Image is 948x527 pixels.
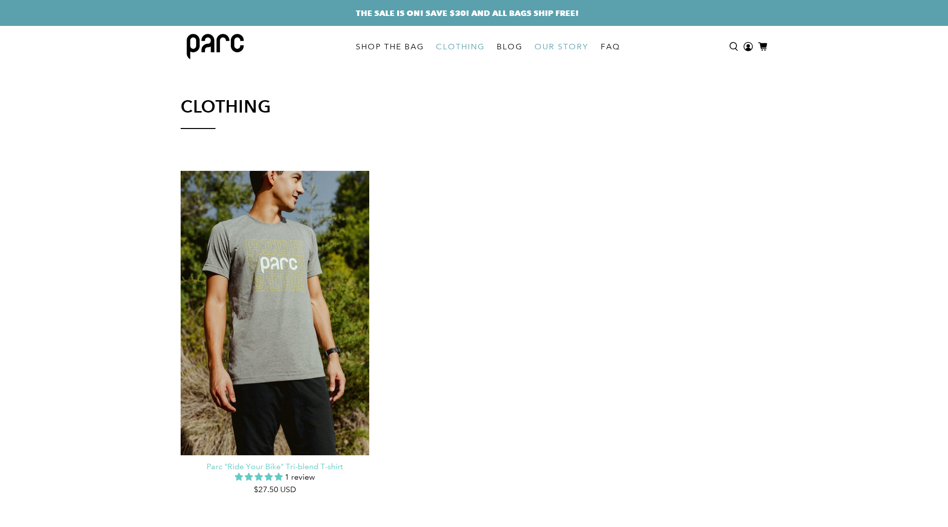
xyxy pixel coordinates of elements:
[235,472,283,482] span: 5.00 stars
[181,97,271,116] h1: Clothing
[595,33,626,61] a: FAQ
[181,171,370,455] img: Parc model standing outside wearing grey short sleeve t-shirt. T-shirt illustration on the front ...
[350,26,626,67] nav: main navigation
[528,33,595,61] a: OUR STORY
[285,472,315,482] span: 1 review
[182,460,368,471] a: Parc "Ride Your Bike" Tri-blend T-shirt
[356,7,579,19] a: THE SALE IS ON! SAVE $30! AND ALL BAGS SHIP FREE!
[491,33,528,61] a: BLOG
[350,33,430,61] a: SHOP THE BAG
[430,33,491,61] a: CLOTHING
[254,485,296,494] span: $27.50 USD
[187,34,244,59] img: parc bag logo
